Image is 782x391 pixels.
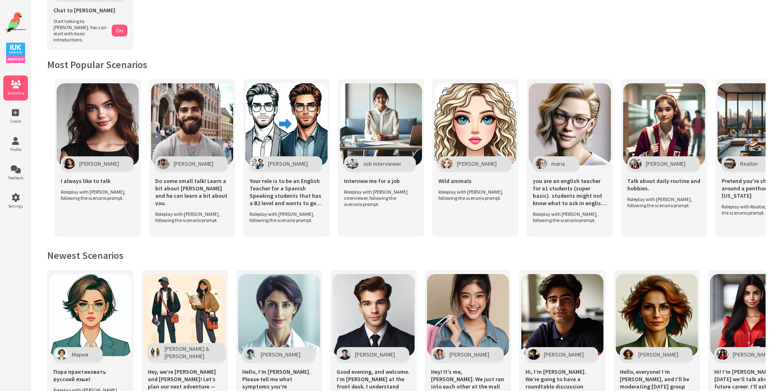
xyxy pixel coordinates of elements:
span: [PERSON_NAME] [79,160,119,167]
img: Scenario Image [245,83,328,165]
img: Scenario Image [521,274,603,356]
span: [PERSON_NAME] [268,160,308,167]
span: Settings [3,204,28,209]
span: Пора практиковать русский язык! [53,368,127,383]
img: Scenario Image [434,83,516,165]
span: Roleplay with [PERSON_NAME], following the scenario prompt. [533,211,603,223]
span: Realtor [740,160,758,167]
span: Feedback [3,175,28,181]
button: Go [112,25,127,37]
span: [PERSON_NAME] [544,351,584,358]
img: Character [150,347,161,358]
img: Character [716,349,729,360]
img: Scenario Image [529,83,611,165]
span: [PERSON_NAME] [355,351,395,358]
img: Character [339,349,351,360]
img: Character [629,158,642,169]
span: [PERSON_NAME] [261,351,300,358]
span: [PERSON_NAME] [733,351,773,358]
span: Wild animals [438,177,472,185]
span: Roleplay with [PERSON_NAME], following the scenario prompt. [250,211,319,223]
img: Scenario Image [340,83,422,165]
span: Мария [72,351,88,358]
span: Roleplay with [PERSON_NAME], following the scenario prompt. [155,211,225,223]
span: Job interviewer [362,160,401,167]
img: Scenario Image [49,274,131,356]
img: Website Logo [5,12,26,33]
img: Scenario Image [144,274,226,356]
h2: Most Popular Scenarios [47,58,766,71]
img: Character [55,349,68,360]
span: I always like to talk [61,177,110,185]
img: Character [252,158,264,169]
span: [PERSON_NAME] [457,160,497,167]
img: Scenario Image [623,83,705,165]
span: [PERSON_NAME] & [PERSON_NAME] [165,345,211,360]
img: Character [346,158,358,169]
span: [PERSON_NAME] [646,160,686,167]
span: [PERSON_NAME] [638,351,678,358]
img: Character [440,158,453,169]
span: Start talking to [PERSON_NAME]. You can start with basic introductions. [53,18,108,43]
img: Character [535,158,547,169]
span: Scenarios [3,90,28,96]
img: Scenario Image [427,274,509,356]
span: Interview me for a job [344,177,400,185]
img: IUK Logo [6,43,25,63]
img: Character [622,349,634,360]
img: Scenario Image [238,274,320,356]
span: Do some small talk! Learn a bit about [PERSON_NAME] and he can learn a bit about you. [155,177,229,207]
img: Character [244,349,257,360]
img: Character [63,158,75,169]
span: Create [3,119,28,124]
span: Roleplay with [PERSON_NAME], following the scenario prompt. [438,189,508,201]
span: maria [551,160,565,167]
span: Profile [3,147,28,152]
span: [PERSON_NAME] [174,160,213,167]
span: you are an english teacher for a1 students (super basic). students might not know what to ask in ... [533,177,607,207]
img: Character [527,349,540,360]
img: Scenario Image [333,274,415,356]
span: Roleplay with [PERSON_NAME], following the scenario prompt. [627,196,697,208]
img: Scenario Image [616,274,698,356]
span: Talk about daily routine and hobbies. [627,177,701,192]
span: Roleplay with [PERSON_NAME] interviewer, following the scenario prompt. [344,189,414,207]
img: Character [724,158,736,169]
img: Scenario Image [57,83,139,165]
img: Scenario Image [151,83,233,165]
img: Character [157,158,170,169]
h2: Newest Scenarios [47,249,766,262]
span: Chat to [PERSON_NAME] [53,7,115,14]
span: Roleplay with [PERSON_NAME], following the scenario prompt. [61,189,131,201]
span: [PERSON_NAME] [449,351,489,358]
span: Your role is to be an English Teacher for a Spanish Speaking students that has a B2 level and wan... [250,177,323,207]
img: Character [433,349,445,360]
